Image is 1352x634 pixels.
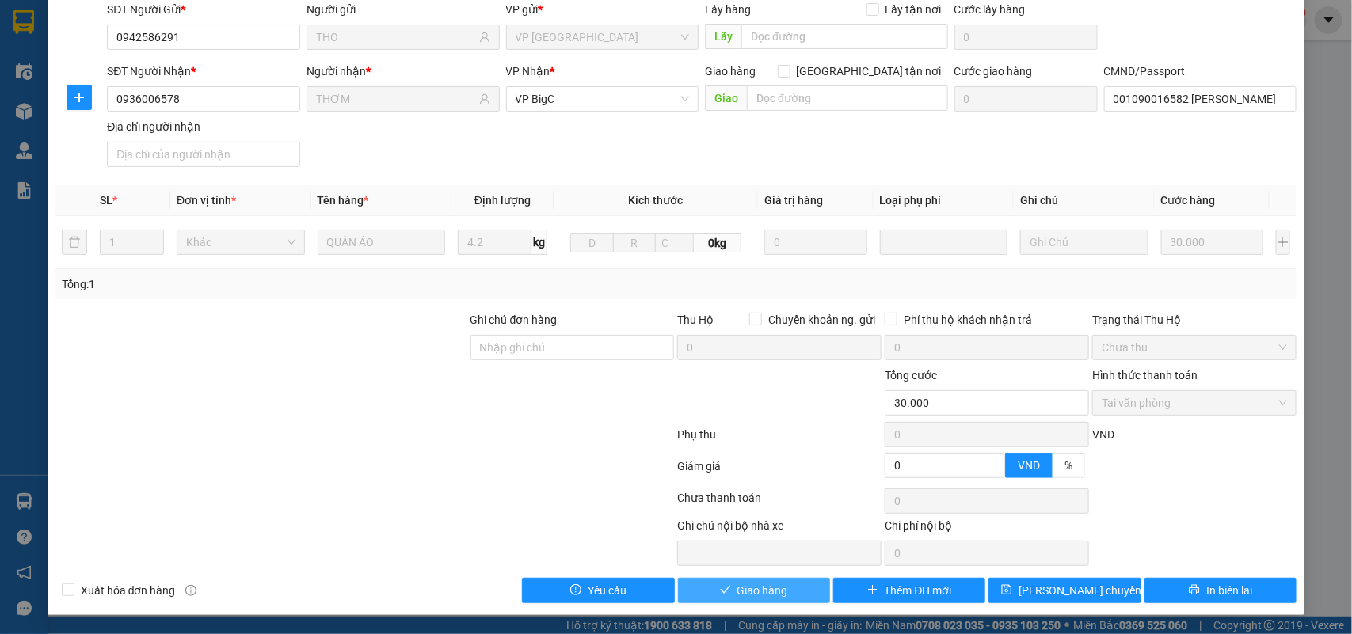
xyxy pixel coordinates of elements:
[185,585,196,596] span: info-circle
[1092,428,1114,441] span: VND
[1102,336,1287,359] span: Chưa thu
[100,194,112,207] span: SL
[506,1,699,18] div: VP gửi
[833,578,985,603] button: plusThêm ĐH mới
[516,87,690,111] span: VP BigC
[676,426,884,454] div: Phụ thu
[1092,369,1198,382] label: Hình thức thanh toán
[1020,230,1148,255] input: Ghi Chú
[1161,194,1216,207] span: Cước hàng
[885,369,937,382] span: Tổng cước
[470,335,675,360] input: Ghi chú đơn hàng
[1104,63,1297,80] div: CMND/Passport
[74,582,182,599] span: Xuất hóa đơn hàng
[885,582,952,599] span: Thêm ĐH mới
[879,1,948,18] span: Lấy tận nơi
[764,230,866,255] input: 0
[570,584,581,597] span: exclamation-circle
[62,230,87,255] button: delete
[588,582,626,599] span: Yêu cầu
[1064,459,1072,472] span: %
[1001,584,1012,597] span: save
[762,311,882,328] span: Chuyển khoản ng. gửi
[107,1,300,18] div: SĐT Người Gửi
[897,311,1038,328] span: Phí thu hộ khách nhận trả
[790,63,948,80] span: [GEOGRAPHIC_DATA] tận nơi
[107,142,300,167] input: Địa chỉ của người nhận
[954,65,1033,78] label: Cước giao hàng
[874,185,1015,216] th: Loại phụ phí
[1018,459,1040,472] span: VND
[531,230,547,255] span: kg
[307,1,500,18] div: Người gửi
[747,85,948,111] input: Dọc đường
[1206,582,1252,599] span: In biên lai
[479,93,490,104] span: user
[613,233,656,252] input: R
[67,85,92,110] button: plus
[67,91,91,104] span: plus
[522,578,674,603] button: exclamation-circleYêu cầu
[988,578,1141,603] button: save[PERSON_NAME] chuyển hoàn
[867,584,878,597] span: plus
[737,582,788,599] span: Giao hàng
[1276,230,1291,255] button: plus
[186,230,295,254] span: Khác
[479,32,490,43] span: user
[1092,311,1297,328] div: Trạng thái Thu Hộ
[62,275,523,293] div: Tổng: 1
[316,28,476,46] input: Tên người gửi
[570,233,613,252] input: D
[318,230,446,255] input: VD: Bàn, Ghế
[655,233,694,252] input: C
[677,313,714,326] span: Thu Hộ
[678,578,830,603] button: checkGiao hàng
[705,65,756,78] span: Giao hàng
[954,3,1026,16] label: Cước lấy hàng
[705,85,747,111] span: Giao
[676,457,884,485] div: Giảm giá
[516,25,690,49] span: VP Nam Định
[694,233,741,252] span: 0kg
[741,24,948,49] input: Dọc đường
[107,118,300,135] div: Địa chỉ người nhận
[1014,185,1155,216] th: Ghi chú
[954,86,1098,112] input: Cước giao hàng
[318,194,369,207] span: Tên hàng
[705,24,741,49] span: Lấy
[1019,582,1169,599] span: [PERSON_NAME] chuyển hoàn
[1189,584,1200,597] span: printer
[705,3,751,16] span: Lấy hàng
[470,313,558,326] label: Ghi chú đơn hàng
[307,63,500,80] div: Người nhận
[954,25,1098,50] input: Cước lấy hàng
[1102,391,1287,415] span: Tại văn phòng
[177,194,236,207] span: Đơn vị tính
[677,517,882,541] div: Ghi chú nội bộ nhà xe
[316,90,476,108] input: Tên người nhận
[764,194,823,207] span: Giá trị hàng
[629,194,684,207] span: Kích thước
[720,584,731,597] span: check
[474,194,531,207] span: Định lượng
[885,517,1089,541] div: Chi phí nội bộ
[1144,578,1297,603] button: printerIn biên lai
[1161,230,1263,255] input: 0
[506,65,550,78] span: VP Nhận
[107,63,300,80] div: SĐT Người Nhận
[676,489,884,517] div: Chưa thanh toán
